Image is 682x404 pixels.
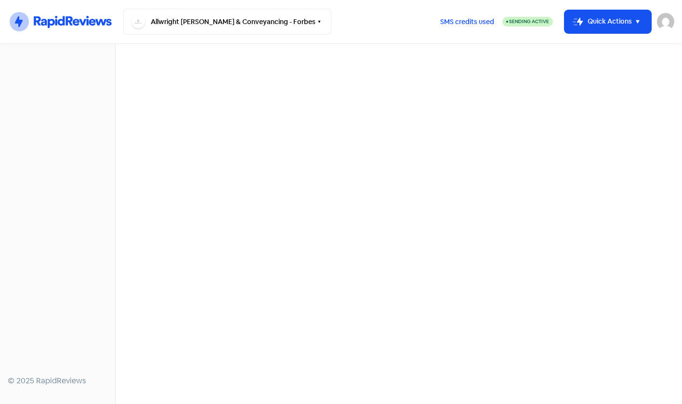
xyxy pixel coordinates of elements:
a: SMS credits used [432,16,502,26]
span: Sending Active [509,18,549,25]
div: © 2025 RapidReviews [8,375,107,387]
button: Quick Actions [564,10,651,33]
span: SMS credits used [440,17,494,27]
a: Sending Active [502,16,553,27]
button: Allwright [PERSON_NAME] & Conveyancing - Forbes [123,9,331,35]
img: User [657,13,674,30]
